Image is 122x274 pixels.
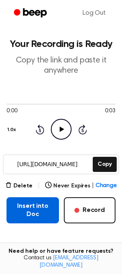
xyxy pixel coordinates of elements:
button: Delete [5,182,33,190]
button: Insert into Doc [7,197,59,223]
button: Never Expires|Change [45,182,117,190]
button: Record [64,197,115,223]
span: | [37,181,40,191]
span: | [92,182,94,190]
button: Copy [93,157,117,172]
span: 0:00 [7,107,17,116]
span: Contact us [5,255,117,269]
a: Log Out [74,3,114,23]
a: [EMAIL_ADDRESS][DOMAIN_NAME] [39,255,98,268]
a: Beep [8,5,54,21]
h1: Your Recording is Ready [7,39,115,49]
p: Copy the link and paste it anywhere [7,56,115,76]
span: 0:03 [105,107,115,116]
span: Change [96,182,117,190]
button: 1.0x [7,123,19,137]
